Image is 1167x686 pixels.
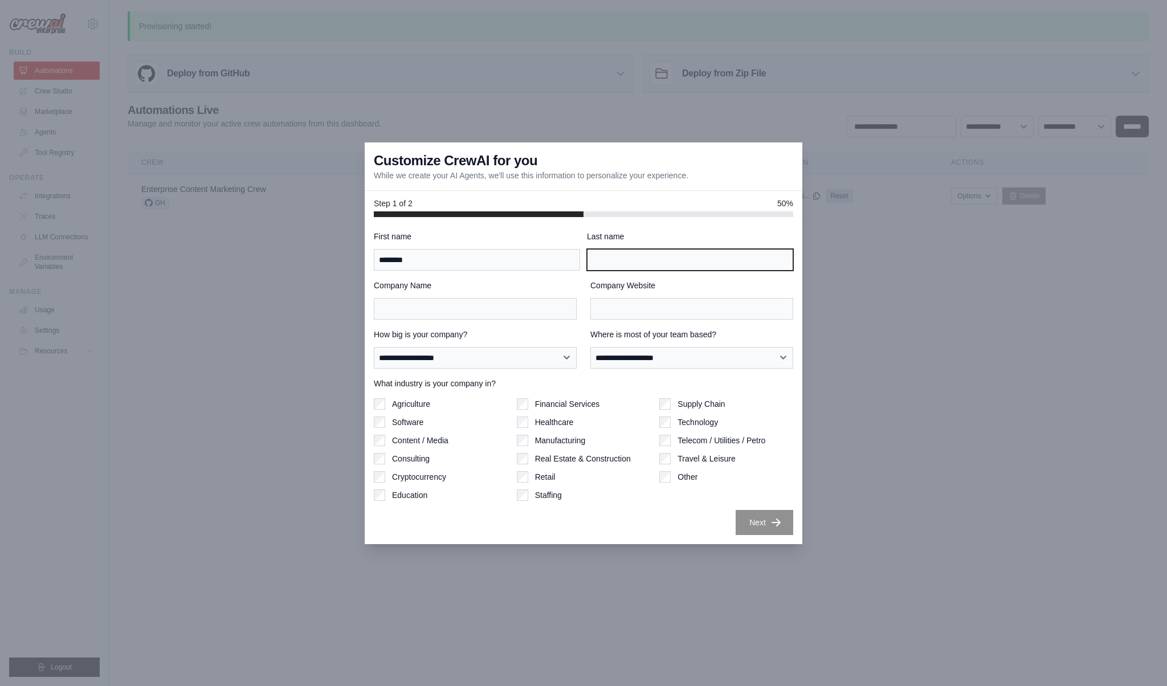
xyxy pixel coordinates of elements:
label: Last name [587,231,793,242]
label: Manufacturing [535,435,586,446]
label: First name [374,231,580,242]
label: Other [678,471,697,483]
button: Next [736,510,793,535]
label: Financial Services [535,398,600,410]
h3: Customize CrewAI for you [374,152,537,170]
label: Cryptocurrency [392,471,446,483]
label: Education [392,489,427,501]
label: Healthcare [535,416,574,428]
label: Content / Media [392,435,448,446]
label: Company Name [374,280,577,291]
span: 50% [777,198,793,209]
label: Agriculture [392,398,430,410]
label: Staffing [535,489,562,501]
label: Travel & Leisure [678,453,735,464]
label: Consulting [392,453,430,464]
label: Software [392,416,423,428]
label: Company Website [590,280,793,291]
label: Supply Chain [678,398,725,410]
label: Real Estate & Construction [535,453,631,464]
label: Retail [535,471,556,483]
p: While we create your AI Agents, we'll use this information to personalize your experience. [374,170,688,181]
label: Where is most of your team based? [590,329,793,340]
span: Step 1 of 2 [374,198,413,209]
label: Telecom / Utilities / Petro [678,435,765,446]
label: Technology [678,416,718,428]
label: How big is your company? [374,329,577,340]
label: What industry is your company in? [374,378,793,389]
